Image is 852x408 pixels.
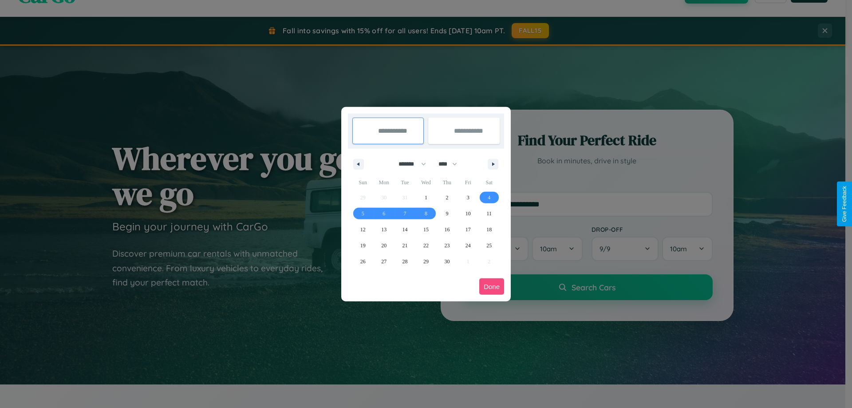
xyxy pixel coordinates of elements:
[467,190,469,206] span: 3
[352,238,373,254] button: 19
[373,254,394,269] button: 27
[394,206,415,222] button: 7
[458,238,478,254] button: 24
[373,175,394,190] span: Mon
[437,254,458,269] button: 30
[458,190,478,206] button: 3
[479,222,500,238] button: 18
[381,222,387,238] span: 13
[394,175,415,190] span: Tue
[404,206,406,222] span: 7
[415,175,436,190] span: Wed
[402,254,408,269] span: 28
[373,206,394,222] button: 6
[446,190,448,206] span: 2
[373,238,394,254] button: 20
[425,206,427,222] span: 8
[381,238,387,254] span: 20
[486,238,492,254] span: 25
[479,190,500,206] button: 4
[437,206,458,222] button: 9
[415,254,436,269] button: 29
[458,222,478,238] button: 17
[415,190,436,206] button: 1
[352,206,373,222] button: 5
[394,254,415,269] button: 28
[352,254,373,269] button: 26
[415,222,436,238] button: 15
[415,238,436,254] button: 22
[437,238,458,254] button: 23
[458,175,478,190] span: Fri
[352,222,373,238] button: 12
[402,238,408,254] span: 21
[841,186,848,222] div: Give Feedback
[360,254,366,269] span: 26
[352,175,373,190] span: Sun
[425,190,427,206] span: 1
[383,206,385,222] span: 6
[479,175,500,190] span: Sat
[446,206,448,222] span: 9
[465,238,471,254] span: 24
[373,222,394,238] button: 13
[437,175,458,190] span: Thu
[444,254,450,269] span: 30
[458,206,478,222] button: 10
[437,190,458,206] button: 2
[394,222,415,238] button: 14
[360,222,366,238] span: 12
[479,238,500,254] button: 25
[486,206,492,222] span: 11
[444,238,450,254] span: 23
[479,206,500,222] button: 11
[465,222,471,238] span: 17
[479,278,504,295] button: Done
[423,238,429,254] span: 22
[486,222,492,238] span: 18
[423,254,429,269] span: 29
[437,222,458,238] button: 16
[465,206,471,222] span: 10
[444,222,450,238] span: 16
[423,222,429,238] span: 15
[394,238,415,254] button: 21
[381,254,387,269] span: 27
[360,238,366,254] span: 19
[415,206,436,222] button: 8
[488,190,490,206] span: 4
[362,206,364,222] span: 5
[402,222,408,238] span: 14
